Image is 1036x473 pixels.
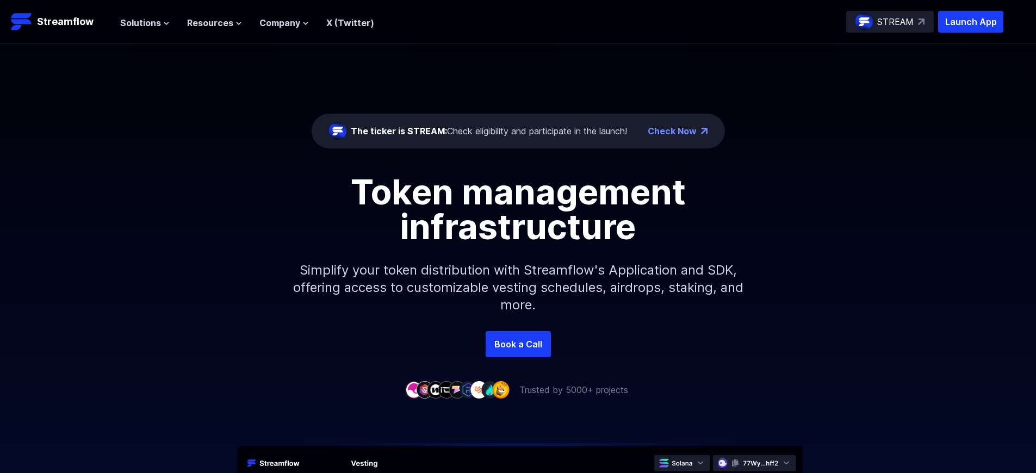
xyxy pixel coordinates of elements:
[470,381,488,398] img: company-7
[120,16,161,29] span: Solutions
[492,381,510,398] img: company-9
[701,128,708,134] img: top-right-arrow.png
[284,244,752,331] p: Simplify your token distribution with Streamflow's Application and SDK, offering access to custom...
[855,13,873,30] img: streamflow-logo-circle.png
[427,381,444,398] img: company-3
[416,381,433,398] img: company-2
[405,381,423,398] img: company-1
[846,11,934,33] a: STREAM
[449,381,466,398] img: company-5
[486,331,551,357] a: Book a Call
[11,11,33,33] img: Streamflow Logo
[187,16,233,29] span: Resources
[351,125,627,138] div: Check eligibility and participate in the launch!
[648,125,697,138] a: Check Now
[274,175,763,244] h1: Token management infrastructure
[120,16,170,29] button: Solutions
[259,16,309,29] button: Company
[187,16,242,29] button: Resources
[460,381,477,398] img: company-6
[938,11,1003,33] button: Launch App
[438,381,455,398] img: company-4
[329,122,346,140] img: streamflow-logo-circle.png
[351,126,447,136] span: The ticker is STREAM:
[326,17,374,28] a: X (Twitter)
[37,14,94,29] p: Streamflow
[481,381,499,398] img: company-8
[519,383,628,396] p: Trusted by 5000+ projects
[918,18,925,25] img: top-right-arrow.svg
[11,11,109,33] a: Streamflow
[877,15,914,28] p: STREAM
[259,16,300,29] span: Company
